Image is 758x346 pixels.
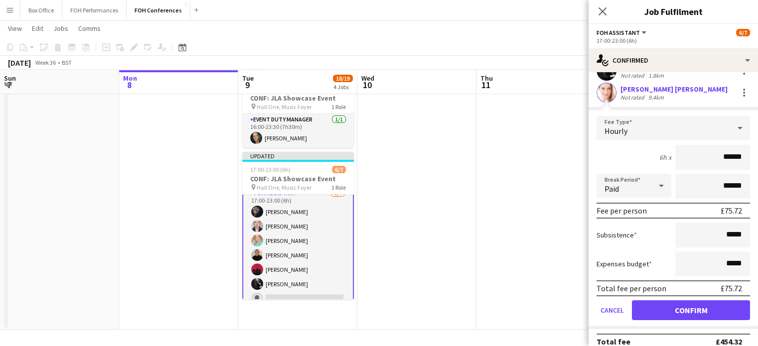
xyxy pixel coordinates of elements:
[632,300,750,320] button: Confirm
[597,29,648,36] button: FOH Assistant
[331,103,346,111] span: 1 Role
[257,103,311,111] span: Hall One, Music Foyer
[8,58,31,68] div: [DATE]
[333,75,353,82] span: 18/19
[620,94,646,101] div: Not rated
[62,59,72,66] div: BST
[257,184,311,191] span: Hall One, Music Foyer
[659,153,671,162] div: 6h x
[332,166,346,173] span: 6/7
[597,37,750,44] div: 17:00-23:00 (6h)
[242,187,354,309] app-card-role: FOH Assistant6/717:00-23:00 (6h)[PERSON_NAME][PERSON_NAME][PERSON_NAME][PERSON_NAME][PERSON_NAME]...
[589,48,758,72] div: Confirmed
[33,59,58,66] span: Week 36
[4,22,26,35] a: View
[360,79,374,91] span: 10
[74,22,105,35] a: Comms
[721,206,742,216] div: £75.72
[242,152,354,299] app-job-card: Updated17:00-23:00 (6h)6/7CONF: JLA Showcase Event Hall One, Music Foyer1 RoleFOH Assistant6/717:...
[32,24,43,33] span: Edit
[597,206,647,216] div: Fee per person
[62,0,127,20] button: FOH Performances
[242,174,354,183] h3: CONF: JLA Showcase Event
[78,24,101,33] span: Comms
[241,79,254,91] span: 9
[242,74,254,83] span: Tue
[646,94,666,101] div: 9.4km
[242,79,354,148] app-job-card: 16:00-23:30 (7h30m)1/1CONF: JLA Showcase Event Hall One, Music Foyer1 RoleEvent Duty Manager1/116...
[333,83,352,91] div: 4 Jobs
[361,74,374,83] span: Wed
[597,259,652,268] label: Expenses budget
[242,152,354,160] div: Updated
[736,29,750,36] span: 6/7
[620,85,728,94] div: [PERSON_NAME] [PERSON_NAME]
[597,300,628,320] button: Cancel
[242,114,354,148] app-card-role: Event Duty Manager1/116:00-23:30 (7h30m)[PERSON_NAME]
[605,126,627,136] span: Hourly
[589,5,758,18] h3: Job Fulfilment
[597,283,666,293] div: Total fee per person
[250,166,291,173] span: 17:00-23:00 (6h)
[4,74,16,83] span: Sun
[20,0,62,20] button: Box Office
[597,29,640,36] span: FOH Assistant
[721,283,742,293] div: £75.72
[122,79,137,91] span: 8
[49,22,72,35] a: Jobs
[620,72,646,79] div: Not rated
[605,184,619,194] span: Paid
[480,74,493,83] span: Thu
[2,79,16,91] span: 7
[127,0,190,20] button: FOH Conferences
[28,22,47,35] a: Edit
[331,184,346,191] span: 1 Role
[479,79,493,91] span: 11
[53,24,68,33] span: Jobs
[242,94,354,103] h3: CONF: JLA Showcase Event
[123,74,137,83] span: Mon
[597,231,637,239] label: Subsistence
[646,72,666,79] div: 1.8km
[8,24,22,33] span: View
